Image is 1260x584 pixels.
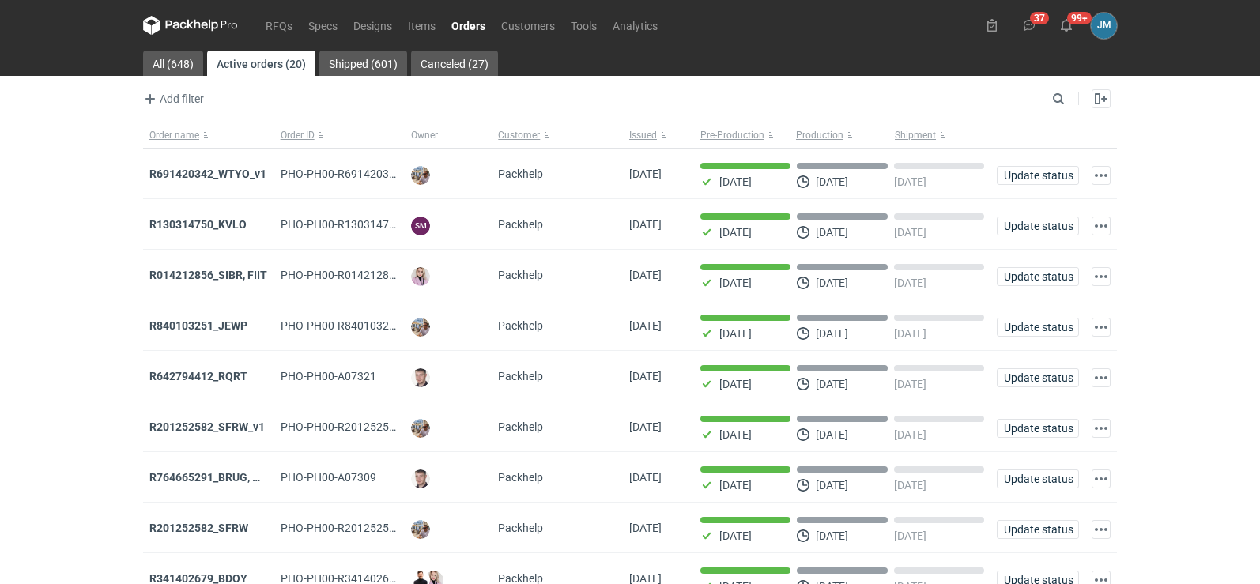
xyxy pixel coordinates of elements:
[141,89,204,108] span: Add filter
[894,479,926,492] p: [DATE]
[411,51,498,76] a: Canceled (27)
[816,277,848,289] p: [DATE]
[149,420,265,433] strong: R201252582_SFRW_v1
[997,267,1079,286] button: Update status
[281,370,376,382] span: PHO-PH00-A07321
[281,471,376,484] span: PHO-PH00-A07309
[700,129,764,141] span: Pre-Production
[149,269,267,281] strong: R014212856_SIBR, FIIT
[207,51,315,76] a: Active orders (20)
[498,471,543,484] span: Packhelp
[498,168,543,180] span: Packhelp
[719,277,752,289] p: [DATE]
[895,129,936,141] span: Shipment
[894,226,926,239] p: [DATE]
[719,175,752,188] p: [DATE]
[1054,13,1079,38] button: 99+
[143,51,203,76] a: All (648)
[498,269,543,281] span: Packhelp
[816,428,848,441] p: [DATE]
[149,319,247,332] strong: R840103251_JEWP
[1004,322,1072,333] span: Update status
[894,378,926,390] p: [DATE]
[719,529,752,542] p: [DATE]
[1004,271,1072,282] span: Update status
[493,16,563,35] a: Customers
[1004,220,1072,232] span: Update status
[498,319,543,332] span: Packhelp
[498,218,543,231] span: Packhelp
[443,16,493,35] a: Orders
[1092,520,1111,539] button: Actions
[281,129,315,141] span: Order ID
[563,16,605,35] a: Tools
[997,419,1079,438] button: Update status
[149,370,247,382] a: R642794412_RQRT
[281,420,454,433] span: PHO-PH00-R201252582_SFRW_V1
[149,471,281,484] strong: R764665291_BRUG, HPRK
[894,327,926,340] p: [DATE]
[892,122,990,148] button: Shipment
[997,368,1079,387] button: Update status
[629,218,662,231] span: 08/10/2025
[719,327,752,340] p: [DATE]
[1091,13,1117,39] figcaption: JM
[411,520,430,539] img: Michał Palasek
[149,129,199,141] span: Order name
[411,217,430,235] figcaption: SM
[629,168,662,180] span: 08/10/2025
[793,122,892,148] button: Production
[605,16,666,35] a: Analytics
[629,370,662,382] span: 03/10/2025
[498,129,540,141] span: Customer
[143,122,274,148] button: Order name
[498,522,543,534] span: Packhelp
[498,420,543,433] span: Packhelp
[629,129,657,141] span: Issued
[149,522,248,534] a: R201252582_SFRW
[345,16,400,35] a: Designs
[1004,524,1072,535] span: Update status
[411,129,438,141] span: Owner
[1092,217,1111,235] button: Actions
[281,269,455,281] span: PHO-PH00-R014212856_SIBR,-FIIT
[719,428,752,441] p: [DATE]
[300,16,345,35] a: Specs
[629,319,662,332] span: 03/10/2025
[149,218,247,231] strong: R130314750_KVLO
[629,269,662,281] span: 06/10/2025
[816,226,848,239] p: [DATE]
[623,122,694,148] button: Issued
[816,175,848,188] p: [DATE]
[411,469,430,488] img: Maciej Sikora
[796,129,843,141] span: Production
[894,428,926,441] p: [DATE]
[411,368,430,387] img: Maciej Sikora
[1004,372,1072,383] span: Update status
[816,479,848,492] p: [DATE]
[1092,368,1111,387] button: Actions
[816,327,848,340] p: [DATE]
[997,166,1079,185] button: Update status
[997,217,1079,235] button: Update status
[1092,469,1111,488] button: Actions
[281,319,436,332] span: PHO-PH00-R840103251_JEWP
[281,168,455,180] span: PHO-PH00-R691420342_WTYO_V1
[816,529,848,542] p: [DATE]
[997,520,1079,539] button: Update status
[1092,267,1111,286] button: Actions
[400,16,443,35] a: Items
[719,226,752,239] p: [DATE]
[894,529,926,542] p: [DATE]
[149,168,266,180] a: R691420342_WTYO_v1
[894,175,926,188] p: [DATE]
[411,166,430,185] img: Michał Palasek
[719,378,752,390] p: [DATE]
[281,522,436,534] span: PHO-PH00-R201252582_SFRW
[629,471,662,484] span: 01/10/2025
[1049,89,1100,108] input: Search
[140,89,205,108] button: Add filter
[694,122,793,148] button: Pre-Production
